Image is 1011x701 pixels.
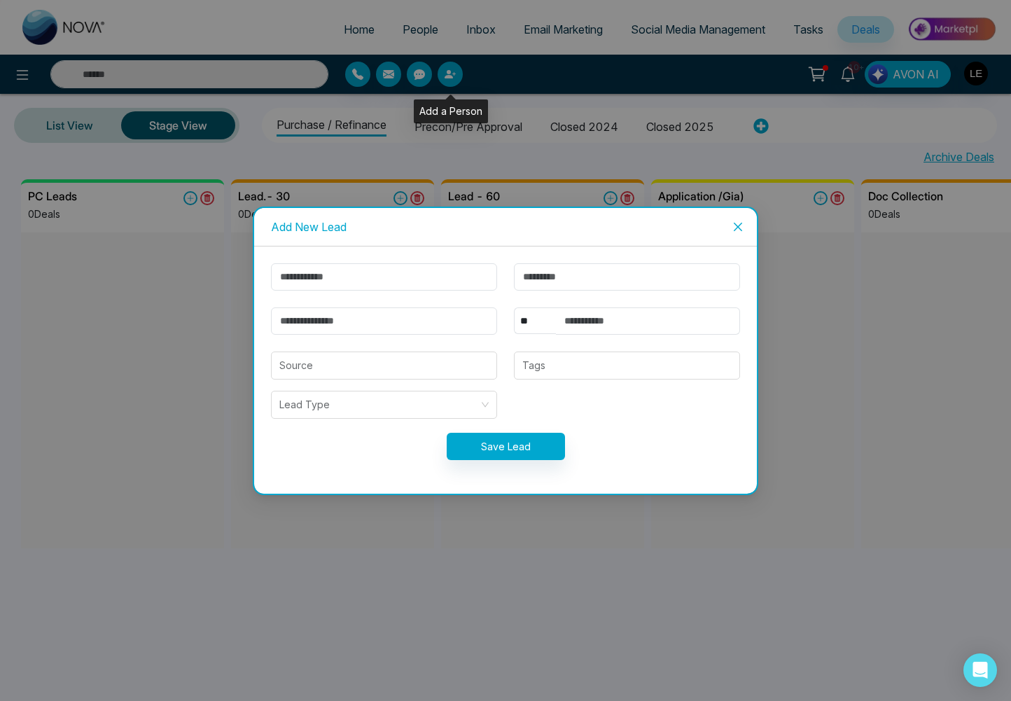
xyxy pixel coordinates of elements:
[271,219,740,235] div: Add New Lead
[963,653,997,687] div: Open Intercom Messenger
[732,221,744,232] span: close
[447,433,565,460] button: Save Lead
[414,99,488,123] div: Add a Person
[719,208,757,246] button: Close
